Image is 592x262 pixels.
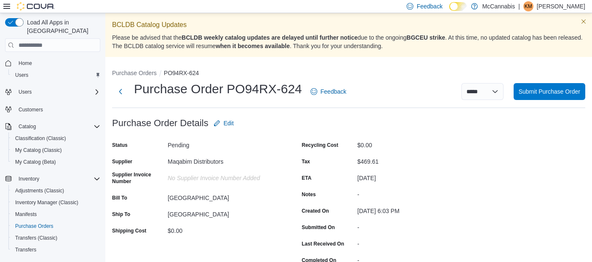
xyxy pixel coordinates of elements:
[8,156,104,168] button: My Catalog (Beta)
[12,186,67,196] a: Adjustments (Classic)
[15,147,62,154] span: My Catalog (Classic)
[15,122,100,132] span: Catalog
[302,208,329,214] label: Created On
[112,118,209,128] h3: Purchase Order Details
[15,246,36,253] span: Transfers
[8,220,104,232] button: Purchase Orders
[182,34,358,41] strong: BCLDB weekly catalog updates are delayed until further notice
[164,70,199,76] button: PO94RX-624
[168,138,281,149] div: Pending
[112,70,157,76] button: Purchase Orders
[12,209,40,219] a: Manifests
[8,232,104,244] button: Transfers (Classic)
[449,2,467,11] input: Dark Mode
[112,142,128,149] label: Status
[302,240,344,247] label: Last Received On
[8,197,104,208] button: Inventory Manager (Classic)
[168,171,281,181] div: No Supplier Invoice Number added
[15,122,39,132] button: Catalog
[15,211,37,218] span: Manifests
[357,171,470,181] div: [DATE]
[19,60,32,67] span: Home
[112,194,127,201] label: Bill To
[12,245,40,255] a: Transfers
[8,144,104,156] button: My Catalog (Classic)
[112,227,146,234] label: Shipping Cost
[525,1,532,11] span: KM
[302,224,335,231] label: Submitted On
[302,175,311,181] label: ETA
[15,135,66,142] span: Classification (Classic)
[302,191,316,198] label: Notes
[17,2,55,11] img: Cova
[8,132,104,144] button: Classification (Classic)
[112,20,585,30] p: BCLDB Catalog Updates
[417,2,442,11] span: Feedback
[15,187,64,194] span: Adjustments (Classic)
[168,224,281,234] div: $0.00
[12,197,82,208] a: Inventory Manager (Classic)
[15,104,100,114] span: Customers
[357,138,470,149] div: $0.00
[15,58,35,68] a: Home
[357,188,470,198] div: -
[168,155,281,165] div: Maqabim Distributors
[2,173,104,185] button: Inventory
[12,145,65,155] a: My Catalog (Classic)
[357,204,470,214] div: [DATE] 6:03 PM
[15,159,56,165] span: My Catalog (Beta)
[15,223,54,230] span: Purchase Orders
[357,155,470,165] div: $469.61
[8,208,104,220] button: Manifests
[168,208,281,218] div: [GEOGRAPHIC_DATA]
[12,245,100,255] span: Transfers
[579,16,589,27] button: Dismiss this callout
[112,69,585,79] nav: An example of EuiBreadcrumbs
[19,89,32,95] span: Users
[12,133,70,143] a: Classification (Classic)
[15,72,28,78] span: Users
[12,233,61,243] a: Transfers (Classic)
[12,233,100,243] span: Transfers (Classic)
[518,1,520,11] p: |
[2,103,104,115] button: Customers
[357,221,470,231] div: -
[2,57,104,69] button: Home
[8,69,104,81] button: Users
[19,176,39,182] span: Inventory
[519,87,580,96] span: Submit Purchase Order
[19,106,43,113] span: Customers
[12,221,57,231] a: Purchase Orders
[307,83,350,100] a: Feedback
[112,158,132,165] label: Supplier
[12,221,100,231] span: Purchase Orders
[12,133,100,143] span: Classification (Classic)
[15,58,100,68] span: Home
[24,18,100,35] span: Load All Apps in [GEOGRAPHIC_DATA]
[302,158,310,165] label: Tax
[112,171,164,185] label: Supplier Invoice Number
[12,145,100,155] span: My Catalog (Classic)
[112,33,585,50] p: Please be advised that the due to the ongoing . At this time, no updated catalog has been release...
[224,119,234,127] span: Edit
[8,185,104,197] button: Adjustments (Classic)
[15,105,46,115] a: Customers
[12,157,100,167] span: My Catalog (Beta)
[523,1,533,11] div: Kaylee McAllister
[112,83,129,100] button: Next
[302,142,338,149] label: Recycling Cost
[2,121,104,132] button: Catalog
[12,157,59,167] a: My Catalog (Beta)
[514,83,585,100] button: Submit Purchase Order
[537,1,585,11] p: [PERSON_NAME]
[12,70,32,80] a: Users
[15,174,100,184] span: Inventory
[407,34,445,41] strong: BGCEU strike
[12,209,100,219] span: Manifests
[15,174,43,184] button: Inventory
[15,199,78,206] span: Inventory Manager (Classic)
[8,244,104,256] button: Transfers
[168,191,281,201] div: [GEOGRAPHIC_DATA]
[2,86,104,98] button: Users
